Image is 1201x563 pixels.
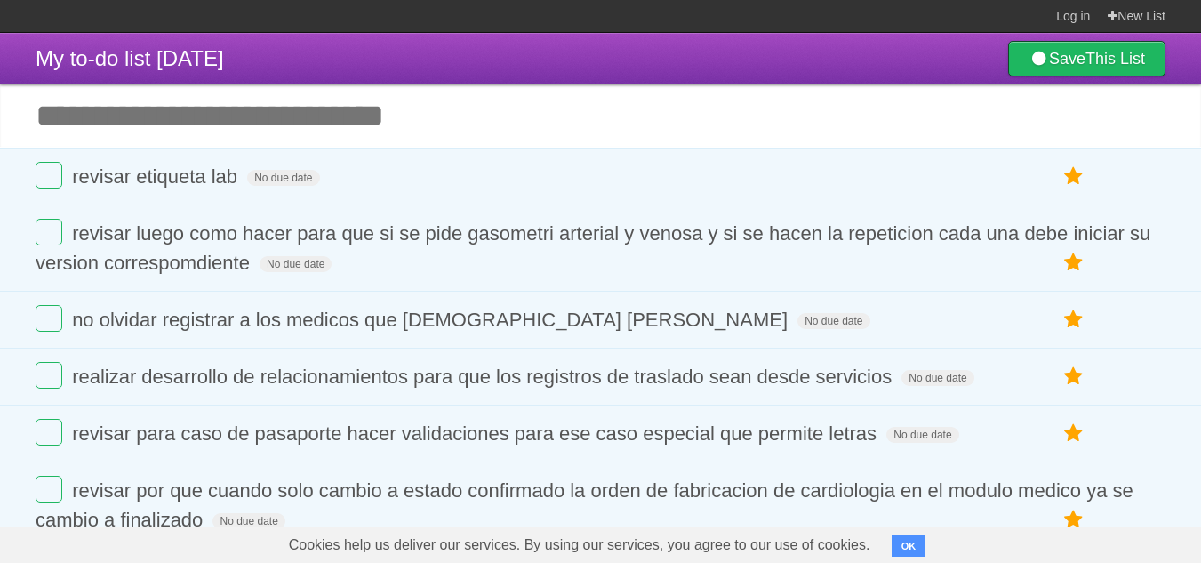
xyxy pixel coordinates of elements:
label: Star task [1057,419,1091,448]
span: No due date [901,370,973,386]
label: Done [36,305,62,332]
span: revisar luego como hacer para que si se pide gasometri arterial y venosa y si se hacen la repetic... [36,222,1150,274]
label: Star task [1057,305,1091,334]
a: SaveThis List [1008,41,1165,76]
span: No due date [886,427,958,443]
label: Star task [1057,162,1091,191]
button: OK [892,535,926,557]
label: Done [36,219,62,245]
label: Star task [1057,248,1091,277]
span: No due date [260,256,332,272]
span: revisar por que cuando solo cambio a estado confirmado la orden de fabricacion de cardiologia en ... [36,479,1133,531]
span: no olvidar registrar a los medicos que [DEMOGRAPHIC_DATA] [PERSON_NAME] [72,309,792,331]
label: Done [36,419,62,446]
span: revisar etiqueta lab [72,165,242,188]
label: Done [36,476,62,503]
span: Cookies help us deliver our services. By using our services, you agree to our use of cookies. [271,527,888,563]
label: Done [36,362,62,389]
label: Star task [1057,505,1091,535]
span: realizar desarrollo de relacionamientos para que los registros de traslado sean desde servicios [72,366,896,388]
span: No due date [247,170,319,186]
span: No due date [797,313,869,329]
label: Star task [1057,362,1091,391]
b: This List [1085,50,1145,68]
span: My to-do list [DATE] [36,46,224,70]
label: Done [36,162,62,189]
span: revisar para caso de pasaporte hacer validaciones para ese caso especial que permite letras [72,422,881,445]
span: No due date [212,513,284,529]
